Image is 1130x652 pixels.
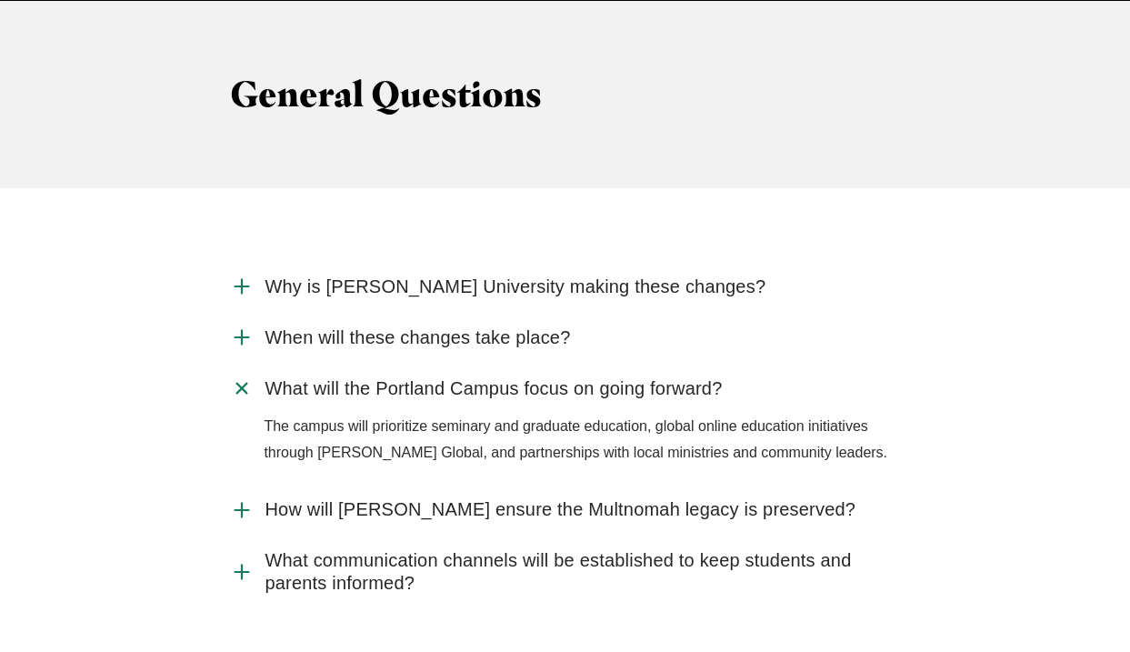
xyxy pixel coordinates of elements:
[265,326,570,349] span: When will these changes take place?
[265,377,722,400] span: What will the Portland Campus focus on going forward?
[265,276,765,298] span: Why is [PERSON_NAME] University making these changes?
[265,549,899,595] span: What communication channels will be established to keep students and parents informed?
[265,498,855,521] span: How will [PERSON_NAME] ensure the Multnomah legacy is preserved?
[264,414,899,466] p: The campus will prioritize seminary and graduate education, global online education initiatives t...
[230,74,899,115] h3: General Questions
